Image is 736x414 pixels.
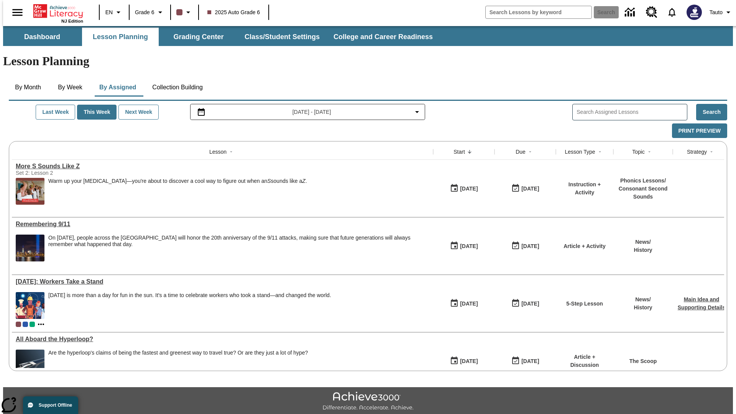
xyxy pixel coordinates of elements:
div: [DATE] [521,299,539,309]
button: Lesson Planning [82,28,159,46]
div: SubNavbar [3,26,733,46]
em: S [267,178,271,184]
span: [DATE] - [DATE] [292,108,331,116]
div: 2025 Auto Grade 4 [30,322,35,327]
div: Start [453,148,465,156]
button: 06/30/26: Last day the lesson can be accessed [509,354,542,368]
p: News / [634,238,652,246]
div: [DATE] [521,184,539,194]
button: Class/Student Settings [238,28,326,46]
span: Tauto [710,8,723,16]
button: 09/01/25: Last day the lesson can be accessed [509,181,542,196]
button: 09/07/25: Last day the lesson can be accessed [509,296,542,311]
span: EN [105,8,113,16]
a: All Aboard the Hyperloop?, Lessons [16,336,429,343]
button: By Assigned [93,78,142,97]
button: Sort [707,147,716,156]
button: Sort [526,147,535,156]
img: women in a lab smell the armpits of five men [16,178,44,205]
em: Z [302,178,306,184]
a: More S Sounds Like Z, Lessons [16,163,429,170]
p: Consonant Second Sounds [617,185,669,201]
div: Labor Day: Workers Take a Stand [16,278,429,285]
a: Labor Day: Workers Take a Stand, Lessons [16,278,429,285]
div: [DATE] [521,242,539,251]
button: Print Preview [672,123,727,138]
div: [DATE] [460,356,478,366]
img: Artist rendering of Hyperloop TT vehicle entering a tunnel [16,350,44,376]
button: Last Week [36,105,75,120]
button: 07/21/25: First time the lesson was available [447,354,480,368]
p: News / [634,296,652,304]
button: Sort [645,147,654,156]
button: Sort [465,147,474,156]
button: Next Week [118,105,159,120]
div: Are the hyperloop's claims of being the fastest and greenest way to travel true? Or are they just... [48,350,308,376]
a: Home [33,3,83,19]
a: Main Idea and Supporting Details [678,296,725,310]
div: Current Class [16,322,21,327]
p: Phonics Lessons / [617,177,669,185]
div: SubNavbar [3,28,440,46]
button: By Week [51,78,89,97]
h1: Lesson Planning [3,54,733,68]
p: 5-Step Lesson [566,300,603,308]
div: Warm up your vocal cords—you're about to discover a cool way to figure out when an S sounds like ... [48,178,307,205]
button: Grade: Grade 6, Select a grade [132,5,168,19]
div: Remembering 9/11 [16,221,429,228]
div: Strategy [687,148,707,156]
div: [DATE] [460,242,478,251]
button: 09/01/25: First time the lesson was available [447,239,480,253]
button: Show more classes [36,320,46,329]
a: Resource Center, Will open in new tab [641,2,662,23]
p: Article + Activity [563,242,606,250]
div: [DATE] [460,184,478,194]
button: Grading Center [160,28,237,46]
div: Lesson Type [565,148,595,156]
span: Support Offline [39,402,72,408]
div: Labor Day is more than a day for fun in the sun. It's a time to celebrate workers who took a stan... [48,292,331,319]
p: Article + Discussion [560,353,609,369]
button: Language: EN, Select a language [102,5,127,19]
span: NJ Edition [61,19,83,23]
button: Collection Building [146,78,209,97]
button: This Week [77,105,117,120]
button: By Month [9,78,47,97]
img: A banner with a blue background shows an illustrated row of diverse men and women dressed in clot... [16,292,44,319]
p: History [634,246,652,254]
a: Remembering 9/11, Lessons [16,221,429,228]
button: Support Offline [23,396,78,414]
p: History [634,304,652,312]
button: 09/01/25: First time the lesson was available [447,296,480,311]
img: New York City Tribute in Light from Liberty State Park, New Jersey [16,235,44,261]
div: Are the hyperloop's claims of being the fastest and greenest way to travel true? Or are they just... [48,350,308,356]
p: The Scoop [629,357,657,365]
button: 09/01/25: First time the lesson was available [447,181,480,196]
input: Search Assigned Lessons [577,107,687,118]
div: Due [516,148,526,156]
button: Sort [227,147,236,156]
a: Data Center [620,2,641,23]
div: On [DATE], people across the [GEOGRAPHIC_DATA] will honor the 20th anniversary of the 9/11 attack... [48,235,429,248]
div: [DATE] is more than a day for fun in the sun. It's a time to celebrate workers who took a stand—a... [48,292,331,299]
button: Select a new avatar [682,2,706,22]
img: Achieve3000 Differentiate Accelerate Achieve [322,392,414,411]
input: search field [486,6,591,18]
button: Search [696,104,727,120]
div: Home [33,3,83,23]
span: Grade 6 [135,8,154,16]
button: Profile/Settings [706,5,736,19]
div: On September 11, 2021, people across the United States will honor the 20th anniversary of the 9/1... [48,235,429,261]
div: [DATE] [521,356,539,366]
button: 09/01/25: Last day the lesson can be accessed [509,239,542,253]
button: Dashboard [4,28,80,46]
button: College and Career Readiness [327,28,439,46]
div: Set 2: Lesson 2 [16,170,131,176]
span: 2025 Auto Grade 6 [207,8,260,16]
